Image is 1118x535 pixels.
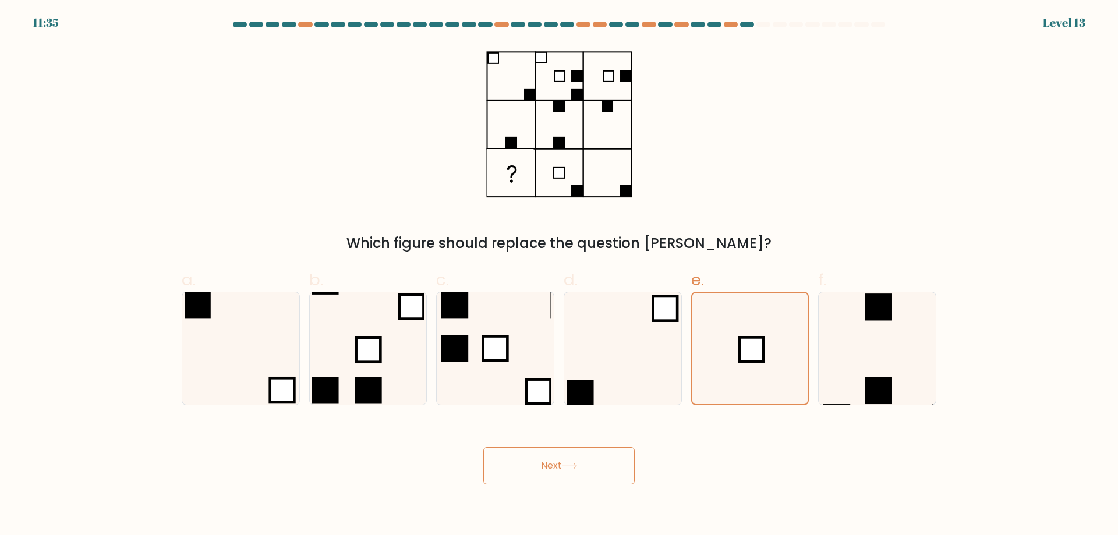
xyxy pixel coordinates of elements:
[818,268,826,291] span: f.
[1043,14,1085,31] div: Level 13
[436,268,449,291] span: c.
[33,14,59,31] div: 11:35
[182,268,196,291] span: a.
[691,268,704,291] span: e.
[189,233,929,254] div: Which figure should replace the question [PERSON_NAME]?
[483,447,635,484] button: Next
[564,268,578,291] span: d.
[309,268,323,291] span: b.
